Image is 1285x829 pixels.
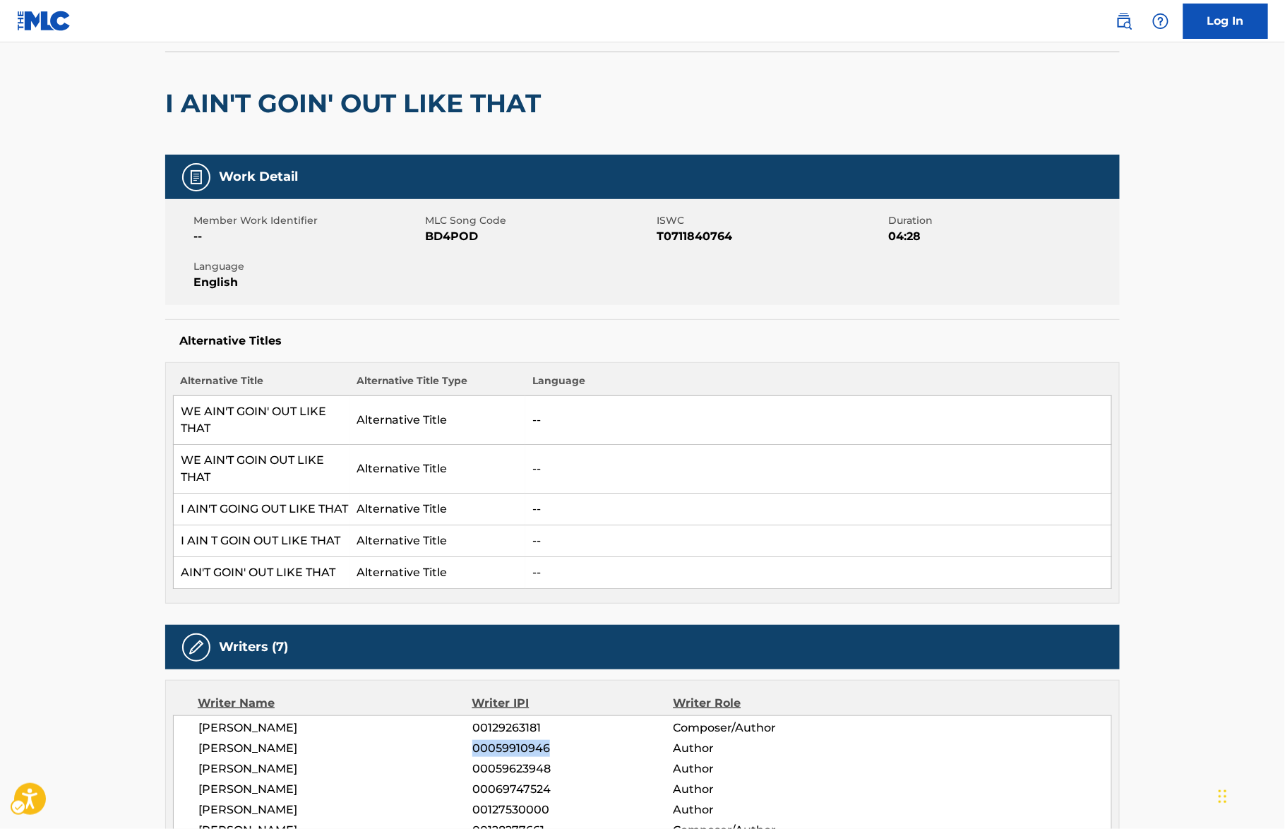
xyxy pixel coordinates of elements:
[174,374,349,396] th: Alternative Title
[193,228,422,245] span: --
[657,213,885,228] span: ISWC
[525,374,1112,396] th: Language
[673,740,856,757] span: Author
[193,274,422,291] span: English
[472,801,673,818] span: 00127530000
[174,494,349,525] td: I AIN'T GOING OUT LIKE THAT
[1214,761,1285,829] div: Chat Widget
[888,213,1116,228] span: Duration
[525,557,1112,589] td: --
[349,494,525,525] td: Alternative Title
[472,740,673,757] span: 00059910946
[188,169,205,186] img: Work Detail
[198,781,472,798] span: [PERSON_NAME]
[472,695,674,712] div: Writer IPI
[193,213,422,228] span: Member Work Identifier
[1219,775,1227,818] div: Drag
[673,720,856,736] span: Composer/Author
[198,740,472,757] span: [PERSON_NAME]
[425,213,653,228] span: MLC Song Code
[673,781,856,798] span: Author
[525,525,1112,557] td: --
[657,228,885,245] span: T0711840764
[673,761,856,777] span: Author
[193,259,422,274] span: Language
[198,720,472,736] span: [PERSON_NAME]
[179,334,1106,348] h5: Alternative Titles
[17,11,71,31] img: MLC Logo
[219,639,288,655] h5: Writers (7)
[198,761,472,777] span: [PERSON_NAME]
[472,761,673,777] span: 00059623948
[673,801,856,818] span: Author
[472,720,673,736] span: 00129263181
[525,396,1112,445] td: --
[174,557,349,589] td: AIN'T GOIN' OUT LIKE THAT
[349,396,525,445] td: Alternative Title
[188,639,205,656] img: Writers
[165,88,548,119] h2: I AIN'T GOIN' OUT LIKE THAT
[174,525,349,557] td: I AIN T GOIN OUT LIKE THAT
[472,781,673,798] span: 00069747524
[1214,761,1285,829] iframe: Hubspot Iframe
[1183,4,1268,39] a: Log In
[1116,13,1132,30] img: search
[525,494,1112,525] td: --
[525,445,1112,494] td: --
[349,374,525,396] th: Alternative Title Type
[673,695,856,712] div: Writer Role
[425,228,653,245] span: BD4POD
[174,445,349,494] td: WE AIN'T GOIN OUT LIKE THAT
[174,396,349,445] td: WE AIN'T GOIN' OUT LIKE THAT
[219,169,298,185] h5: Work Detail
[198,695,472,712] div: Writer Name
[198,801,472,818] span: [PERSON_NAME]
[888,228,1116,245] span: 04:28
[349,557,525,589] td: Alternative Title
[349,525,525,557] td: Alternative Title
[349,445,525,494] td: Alternative Title
[1152,13,1169,30] img: help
